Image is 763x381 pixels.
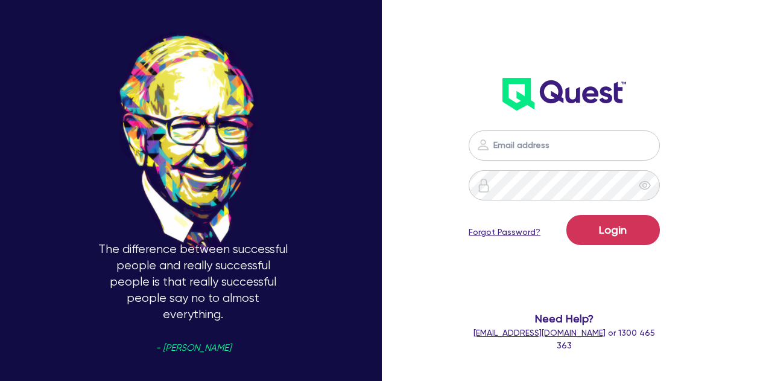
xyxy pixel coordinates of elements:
span: or 1300 465 363 [473,328,655,350]
img: icon-password [476,138,490,152]
img: icon-password [476,178,491,193]
button: Login [566,215,660,245]
span: - [PERSON_NAME] [156,344,231,353]
a: Forgot Password? [469,226,540,239]
img: wH2k97JdezQIQAAAABJRU5ErkJggg== [502,78,626,110]
input: Email address [469,130,659,161]
a: [EMAIL_ADDRESS][DOMAIN_NAME] [473,328,606,338]
span: eye [639,179,651,191]
span: Need Help? [469,310,659,327]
